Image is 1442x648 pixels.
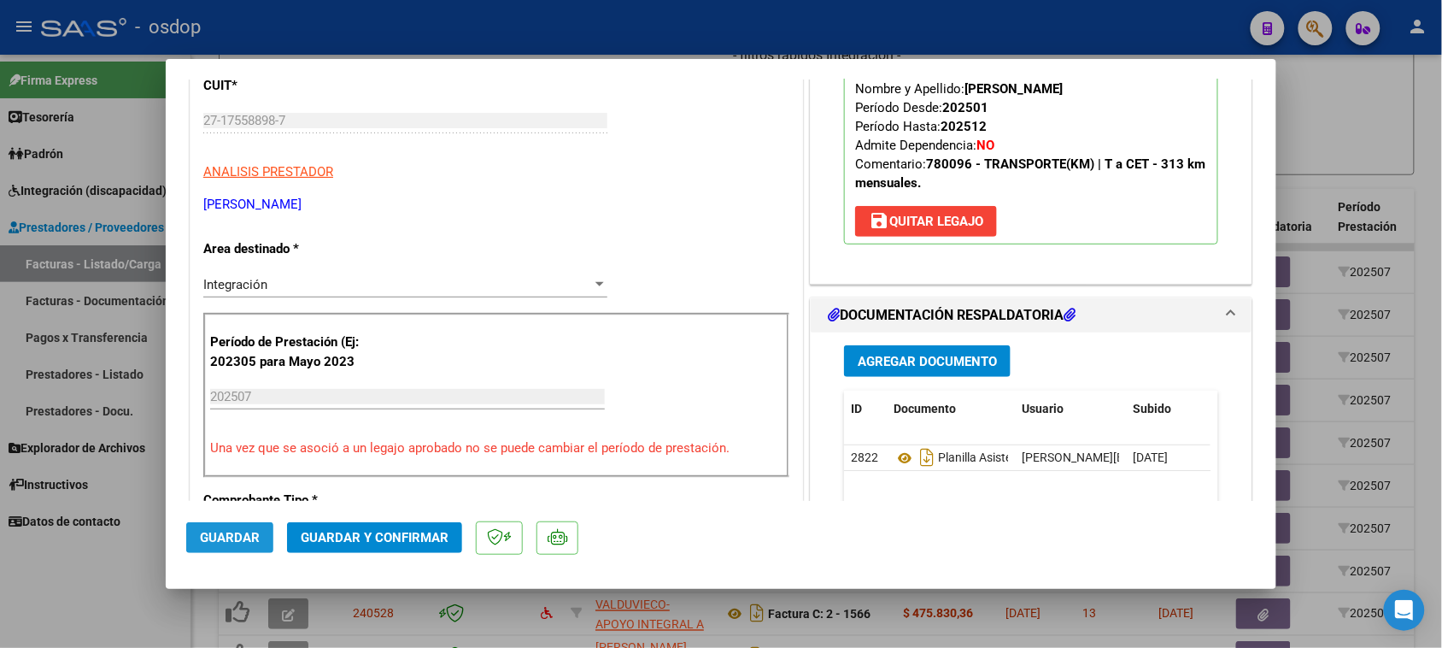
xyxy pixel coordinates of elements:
button: Guardar y Confirmar [287,522,462,553]
span: Integración [203,277,267,292]
p: CUIT [203,76,379,96]
span: ID [851,402,862,415]
button: Guardar [186,522,273,553]
span: Quitar Legajo [869,214,983,229]
span: Agregar Documento [858,354,997,369]
datatable-header-cell: Usuario [1015,391,1126,427]
span: Guardar [200,530,260,545]
span: 2822 [851,451,878,464]
p: Período de Prestación (Ej: 202305 para Mayo 2023 [210,333,382,371]
span: Usuario [1022,402,1064,415]
span: [DATE] [1133,451,1168,464]
span: CUIL: Nombre y Apellido: Período Desde: Período Hasta: Admite Dependencia: [855,62,1205,191]
mat-expansion-panel-header: DOCUMENTACIÓN RESPALDATORIA [811,298,1251,333]
strong: NO [976,138,994,153]
span: [PERSON_NAME][EMAIL_ADDRESS][DOMAIN_NAME] - [PERSON_NAME] [1022,451,1403,464]
span: Subido [1133,402,1171,415]
strong: 202501 [942,100,988,115]
datatable-header-cell: ID [844,391,887,427]
h1: DOCUMENTACIÓN RESPALDATORIA [828,305,1076,326]
div: Open Intercom Messenger [1384,590,1425,631]
strong: [PERSON_NAME] [964,81,1063,97]
strong: 780096 - TRANSPORTE(KM) | T a CET - 313 km mensuales. [855,156,1205,191]
button: Quitar Legajo [855,206,997,237]
p: Area destinado * [203,239,379,259]
strong: 202512 [941,119,987,134]
span: ANALISIS PRESTADOR [203,164,333,180]
button: Agregar Documento [844,345,1011,377]
datatable-header-cell: Documento [887,391,1015,427]
i: Descargar documento [916,444,938,471]
span: Comentario: [855,156,1205,191]
span: Guardar y Confirmar [301,530,448,545]
p: [PERSON_NAME] [203,195,789,215]
p: Comprobante Tipo * [203,491,379,510]
p: Una vez que se asoció a un legajo aprobado no se puede cambiar el período de prestación. [210,439,783,458]
datatable-header-cell: Subido [1126,391,1211,427]
span: Planilla Asistencia [894,451,1034,465]
mat-icon: save [869,210,889,231]
span: Documento [894,402,956,415]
